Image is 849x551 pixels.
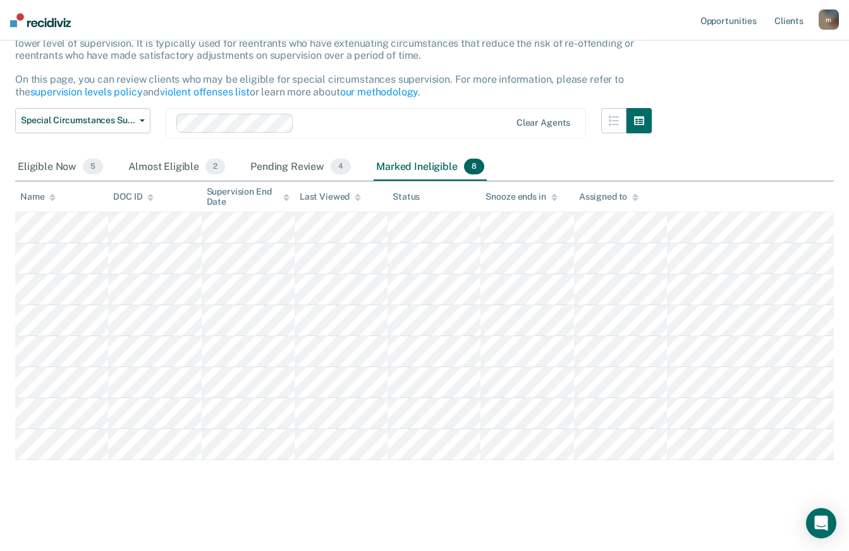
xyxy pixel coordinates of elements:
[464,159,484,175] span: 8
[10,13,71,27] img: Recidiviz
[579,191,638,202] div: Assigned to
[374,154,487,181] div: Marked Ineligible8
[30,86,143,98] a: supervision levels policy
[486,191,557,202] div: Snooze ends in
[15,25,636,98] p: Special circumstances supervision allows reentrants who are not eligible for traditional administ...
[15,108,150,133] button: Special Circumstances Supervision
[248,154,353,181] div: Pending Review4
[20,191,56,202] div: Name
[331,159,351,175] span: 4
[160,86,250,98] a: violent offenses list
[393,191,420,202] div: Status
[126,154,228,181] div: Almost Eligible2
[207,186,290,208] div: Supervision End Date
[205,159,225,175] span: 2
[15,154,106,181] div: Eligible Now5
[516,118,570,128] div: Clear agents
[113,191,154,202] div: DOC ID
[340,86,418,98] a: our methodology
[21,115,135,126] span: Special Circumstances Supervision
[806,508,836,538] div: Open Intercom Messenger
[83,159,103,175] span: 5
[300,191,361,202] div: Last Viewed
[819,9,839,30] button: m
